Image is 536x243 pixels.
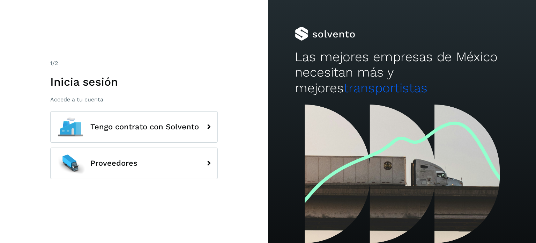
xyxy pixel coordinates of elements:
[50,96,218,103] p: Accede a tu cuenta
[90,123,199,131] span: Tengo contrato con Solvento
[295,49,509,96] h2: Las mejores empresas de México necesitan más y mejores
[90,159,137,167] span: Proveedores
[50,148,218,179] button: Proveedores
[50,59,218,67] div: /2
[50,111,218,143] button: Tengo contrato con Solvento
[50,75,218,88] h1: Inicia sesión
[344,80,427,95] span: transportistas
[50,60,52,66] span: 1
